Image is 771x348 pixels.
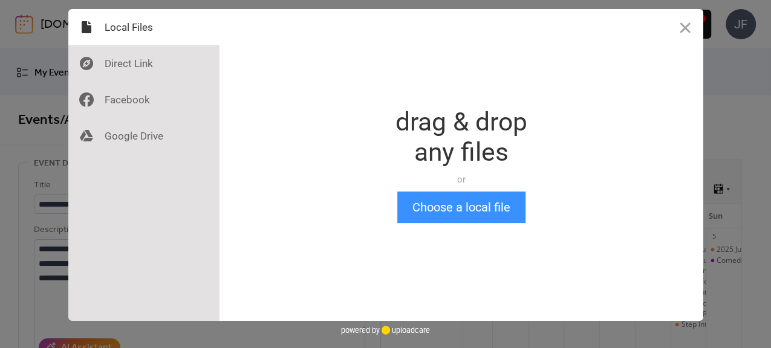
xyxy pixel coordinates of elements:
div: Google Drive [68,118,220,154]
div: powered by [341,321,430,339]
div: Direct Link [68,45,220,82]
div: or [395,173,527,185]
div: Facebook [68,82,220,118]
div: drag & drop any files [395,107,527,167]
a: uploadcare [380,326,430,335]
button: Close [667,9,703,45]
button: Choose a local file [397,192,525,223]
div: Local Files [68,9,220,45]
